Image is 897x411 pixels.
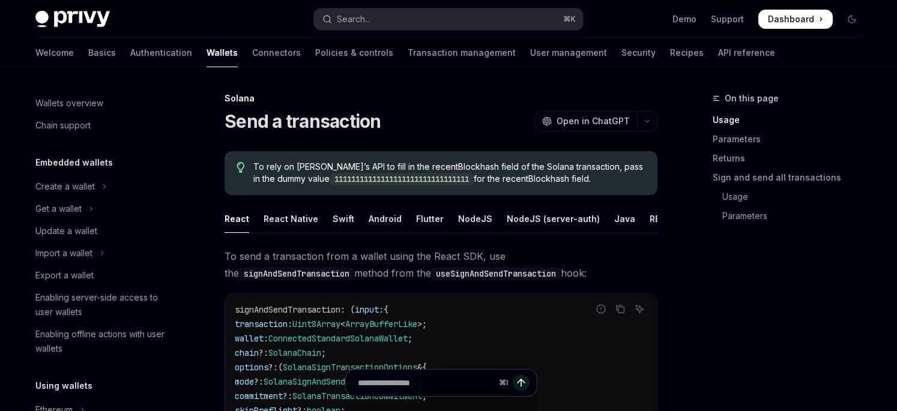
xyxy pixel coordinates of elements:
span: Dashboard [768,13,814,25]
span: < [340,319,345,329]
a: Dashboard [758,10,833,29]
span: SolanaSignTransactionOptions [283,362,417,373]
code: useSignAndSendTransaction [431,267,561,280]
span: input [355,304,379,315]
span: >; [417,319,427,329]
div: Create a wallet [35,179,95,194]
a: Update a wallet [26,220,180,242]
img: dark logo [35,11,110,28]
button: Ask AI [632,301,647,317]
a: Export a wallet [26,265,180,286]
a: Chain support [26,115,180,136]
button: Copy the contents from the code block [612,301,628,317]
span: options [235,362,268,373]
span: ?: [268,362,278,373]
span: ArrayBufferLike [345,319,417,329]
a: Basics [88,38,116,67]
button: Send message [513,374,530,391]
button: Report incorrect code [593,301,609,317]
input: Ask a question... [358,370,494,396]
a: Authentication [130,38,192,67]
span: wallet [235,333,264,344]
div: Wallets overview [35,96,103,110]
a: Transaction management [408,38,516,67]
span: ?: [259,347,268,358]
span: ConnectedStandardSolanaWallet [268,333,408,344]
a: Wallets overview [26,92,180,114]
span: Uint8Array [292,319,340,329]
a: Support [711,13,744,25]
span: chain [235,347,259,358]
div: React Native [264,205,318,233]
a: Enabling server-side access to user wallets [26,287,180,323]
a: Returns [713,149,871,168]
span: To send a transaction from a wallet using the React SDK, use the method from the hook: [225,248,657,281]
a: Parameters [713,130,871,149]
span: On this page [725,91,779,106]
span: signAndSendTransaction [235,304,340,315]
span: transaction [235,319,288,329]
a: Parameters [713,206,871,226]
div: Java [614,205,635,233]
a: User management [530,38,607,67]
button: Open search [314,8,583,30]
span: Open in ChatGPT [557,115,630,127]
div: Chain support [35,118,91,133]
a: Security [621,38,656,67]
button: Toggle Get a wallet section [26,198,180,220]
span: & [417,362,422,373]
a: Policies & controls [315,38,393,67]
div: Solana [225,92,657,104]
a: Recipes [670,38,704,67]
a: Wallets [207,38,238,67]
span: To rely on [PERSON_NAME]’s API to fill in the recentBlockhash field of the Solana transaction, pa... [253,161,645,185]
div: NodeJS [458,205,492,233]
div: Get a wallet [35,202,82,216]
button: Toggle dark mode [842,10,862,29]
a: Usage [713,110,871,130]
div: Flutter [416,205,444,233]
span: SolanaChain [268,347,321,358]
span: : ( [340,304,355,315]
a: API reference [718,38,775,67]
div: Enabling offline actions with user wallets [35,327,172,356]
span: { [384,304,388,315]
span: ; [321,347,326,358]
h5: Using wallets [35,379,92,393]
h5: Embedded wallets [35,155,113,170]
div: Export a wallet [35,268,94,283]
div: Android [369,205,402,233]
button: Open in ChatGPT [534,111,637,131]
a: Usage [713,187,871,206]
a: Welcome [35,38,74,67]
div: Search... [337,12,370,26]
code: 11111111111111111111111111111111 [330,173,474,185]
span: ; [408,333,412,344]
div: React [225,205,249,233]
a: Demo [672,13,696,25]
code: signAndSendTransaction [239,267,354,280]
span: ( [278,362,283,373]
div: Enabling server-side access to user wallets [35,290,172,319]
span: : [288,319,292,329]
a: Sign and send all transactions [713,168,871,187]
span: { [422,362,427,373]
span: : [379,304,384,315]
svg: Tip [237,162,245,173]
span: : [264,333,268,344]
a: Enabling offline actions with user wallets [26,323,180,359]
div: Import a wallet [35,246,92,260]
button: Toggle Import a wallet section [26,242,180,264]
div: REST API [650,205,687,233]
div: Swift [333,205,354,233]
h1: Send a transaction [225,110,381,132]
span: ⌘ K [563,14,576,24]
div: NodeJS (server-auth) [507,205,600,233]
button: Toggle Create a wallet section [26,176,180,197]
div: Update a wallet [35,224,97,238]
a: Connectors [252,38,301,67]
